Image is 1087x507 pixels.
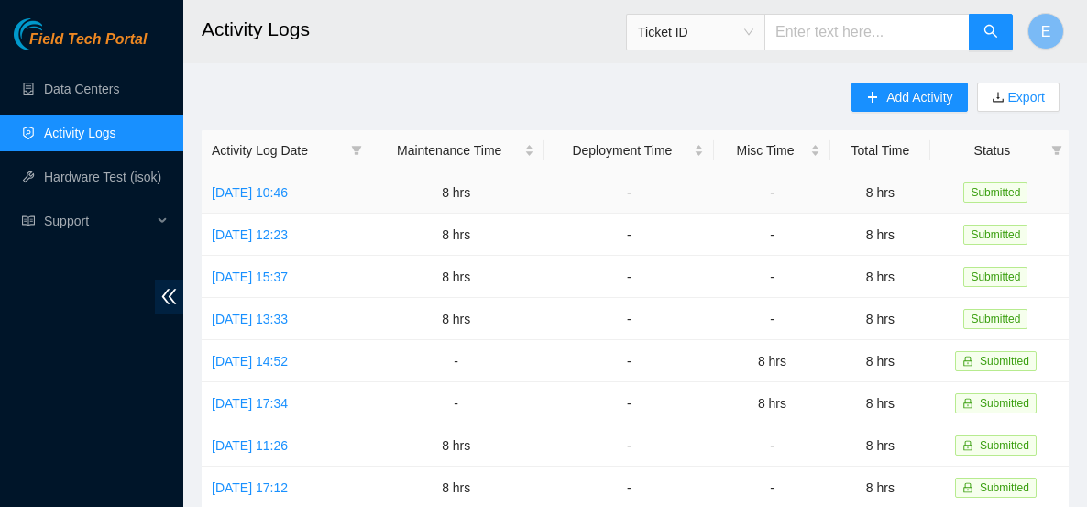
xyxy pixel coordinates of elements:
[212,396,288,411] a: [DATE] 17:34
[368,340,544,382] td: -
[212,227,288,242] a: [DATE] 12:23
[1041,20,1051,43] span: E
[980,481,1029,494] span: Submitted
[368,171,544,214] td: 8 hrs
[963,225,1027,245] span: Submitted
[544,171,714,214] td: -
[830,130,930,171] th: Total Time
[14,18,93,50] img: Akamai Technologies
[830,340,930,382] td: 8 hrs
[212,312,288,326] a: [DATE] 13:33
[212,354,288,369] a: [DATE] 14:52
[714,424,830,467] td: -
[347,137,366,164] span: filter
[544,214,714,256] td: -
[940,140,1044,160] span: Status
[962,482,973,493] span: lock
[544,382,714,424] td: -
[962,356,973,367] span: lock
[980,355,1029,368] span: Submitted
[44,126,116,140] a: Activity Logs
[714,171,830,214] td: -
[212,185,288,200] a: [DATE] 10:46
[29,31,147,49] span: Field Tech Portal
[1027,13,1064,50] button: E
[830,171,930,214] td: 8 hrs
[963,182,1027,203] span: Submitted
[351,145,362,156] span: filter
[980,397,1029,410] span: Submitted
[14,33,147,57] a: Akamai TechnologiesField Tech Portal
[44,203,152,239] span: Support
[368,298,544,340] td: 8 hrs
[714,298,830,340] td: -
[1005,90,1045,105] a: Export
[368,424,544,467] td: 8 hrs
[830,256,930,298] td: 8 hrs
[969,14,1013,50] button: search
[368,214,544,256] td: 8 hrs
[963,267,1027,287] span: Submitted
[368,256,544,298] td: 8 hrs
[544,298,714,340] td: -
[963,309,1027,329] span: Submitted
[544,256,714,298] td: -
[155,280,183,314] span: double-left
[22,215,35,227] span: read
[962,440,973,451] span: lock
[866,91,879,105] span: plus
[851,83,967,112] button: plusAdd Activity
[1051,145,1062,156] span: filter
[830,214,930,256] td: 8 hrs
[886,87,952,107] span: Add Activity
[830,298,930,340] td: 8 hrs
[544,424,714,467] td: -
[977,83,1060,112] button: downloadExport
[714,214,830,256] td: -
[638,18,753,46] span: Ticket ID
[368,382,544,424] td: -
[830,382,930,424] td: 8 hrs
[1048,137,1066,164] span: filter
[980,439,1029,452] span: Submitted
[212,480,288,495] a: [DATE] 17:12
[764,14,970,50] input: Enter text here...
[714,256,830,298] td: -
[830,424,930,467] td: 8 hrs
[962,398,973,409] span: lock
[44,170,161,184] a: Hardware Test (isok)
[714,340,830,382] td: 8 hrs
[983,24,998,41] span: search
[212,438,288,453] a: [DATE] 11:26
[212,270,288,284] a: [DATE] 15:37
[44,82,119,96] a: Data Centers
[544,340,714,382] td: -
[212,140,344,160] span: Activity Log Date
[714,382,830,424] td: 8 hrs
[992,91,1005,105] span: download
